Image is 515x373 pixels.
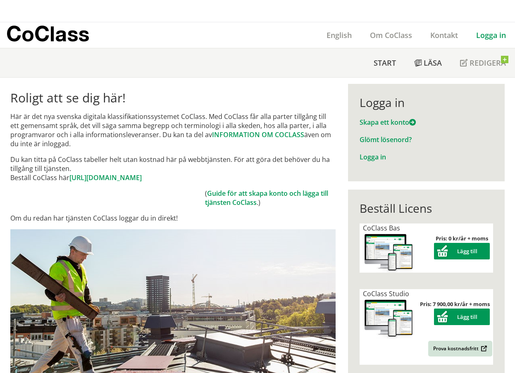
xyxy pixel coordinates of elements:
strong: Pris: 7 900,00 kr/år + moms [420,300,490,308]
span: CoClass Studio [363,289,409,298]
button: Lägg till [434,243,490,259]
div: Logga in [360,95,493,109]
a: Logga in [360,152,386,162]
div: Beställ Licens [360,201,493,215]
a: Glömt lösenord? [360,135,412,144]
a: Start [365,48,405,77]
span: Läsa [424,58,442,68]
a: CoClass [6,22,107,48]
button: Lägg till [434,309,490,325]
strong: Pris: 0 kr/år + moms [436,235,488,242]
img: coclass-license.jpg [363,298,414,338]
a: Guide för att skapa konto och lägga till tjänsten CoClass [205,189,328,207]
td: ( .) [205,189,336,207]
a: Lägg till [434,247,490,255]
a: [URL][DOMAIN_NAME] [69,173,142,182]
a: Kontakt [421,30,467,40]
a: Skapa ett konto [360,118,416,127]
a: Logga in [467,30,515,40]
p: CoClass [6,29,89,38]
p: Du kan titta på CoClass tabeller helt utan kostnad här på webbtjänsten. För att göra det behöver ... [10,155,336,182]
span: CoClass Bas [363,223,400,233]
a: INFORMATION OM COCLASS [212,130,304,139]
h1: Roligt att se dig här! [10,90,336,105]
p: Här är det nya svenska digitala klassifikationssystemet CoClass. Med CoClass får alla parter till... [10,112,336,148]
img: Outbound.png [479,345,487,352]
a: Om CoClass [361,30,421,40]
img: coclass-license.jpg [363,233,414,273]
a: Läsa [405,48,451,77]
a: English [317,30,361,40]
span: Start [374,58,396,68]
a: Lägg till [434,313,490,321]
p: Om du redan har tjänsten CoClass loggar du in direkt! [10,214,336,223]
a: Prova kostnadsfritt [428,341,492,356]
